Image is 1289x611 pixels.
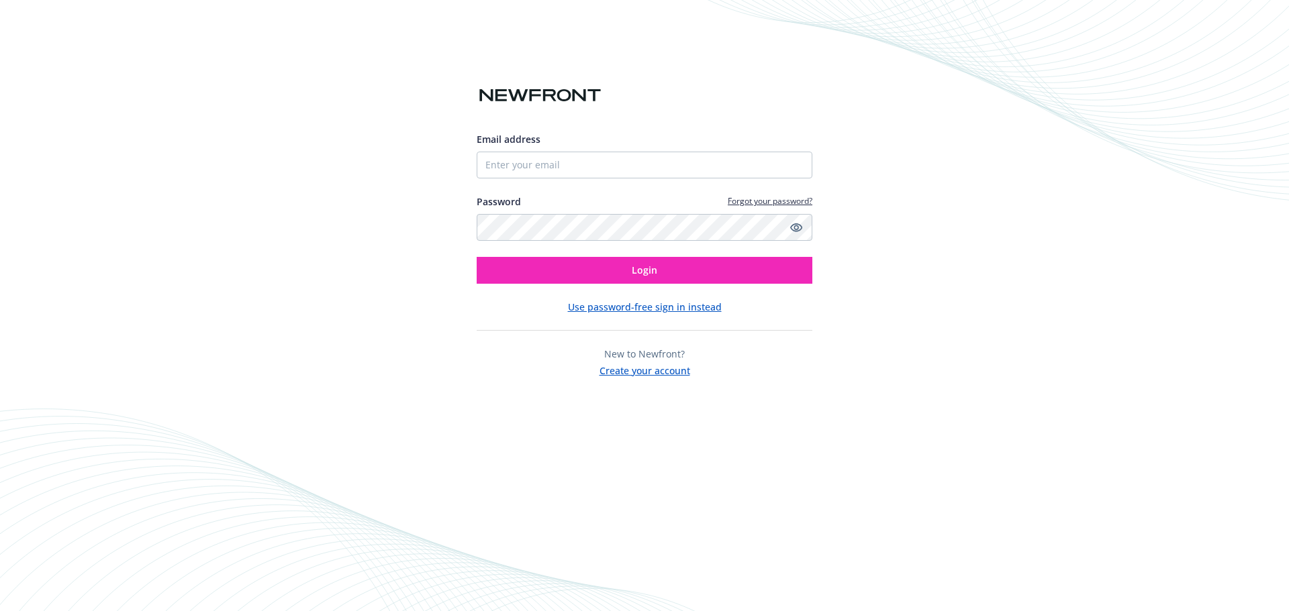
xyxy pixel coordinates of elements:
[477,257,812,284] button: Login
[600,361,690,378] button: Create your account
[477,133,540,146] span: Email address
[632,264,657,276] span: Login
[568,300,722,314] button: Use password-free sign in instead
[477,195,521,209] label: Password
[477,214,812,241] input: Enter your password
[477,84,604,107] img: Newfront logo
[477,152,812,178] input: Enter your email
[788,219,804,235] a: Show password
[604,347,685,360] span: New to Newfront?
[728,195,812,207] a: Forgot your password?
